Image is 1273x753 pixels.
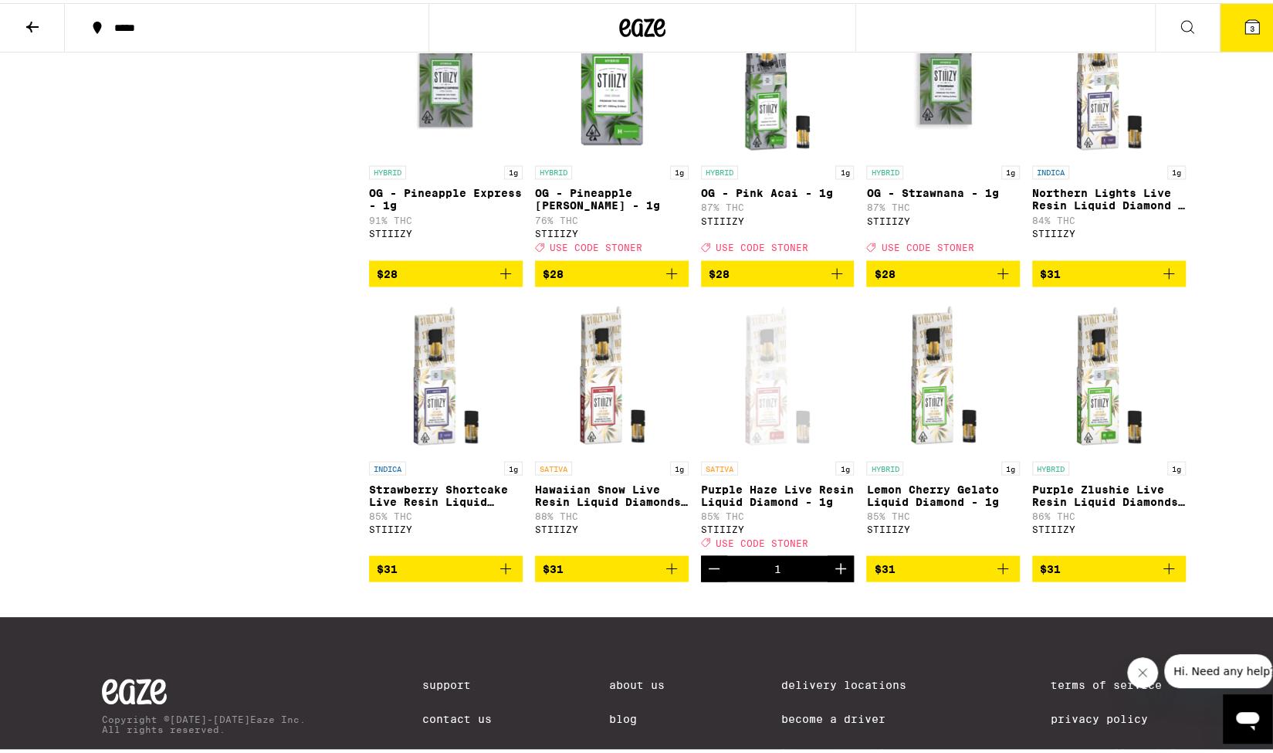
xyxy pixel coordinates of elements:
p: 1g [504,162,523,176]
div: 1 [774,559,780,572]
div: STIIIZY [369,225,523,235]
p: OG - Pineapple Express - 1g [369,184,523,209]
p: OG - Pink Acai - 1g [701,184,855,196]
a: Open page for Purple Zlushie Live Resin Liquid Diamonds - 1g from STIIIZY [1032,296,1186,552]
a: Blog [609,710,665,722]
p: 1g [670,458,689,472]
p: 1g [835,162,854,176]
iframe: Close message [1127,654,1158,685]
iframe: Message from company [1164,651,1272,685]
span: $28 [377,264,398,276]
p: HYBRID [535,162,572,176]
div: STIIIZY [866,212,1020,222]
p: 1g [1001,458,1020,472]
p: Lemon Cherry Gelato Liquid Diamond - 1g [866,480,1020,504]
button: Add to bag [866,552,1020,578]
p: 85% THC [866,507,1020,517]
p: HYBRID [866,162,903,176]
div: STIIIZY [701,212,855,222]
span: $31 [874,559,895,572]
img: STIIIZY - Hawaiian Snow Live Resin Liquid Diamonds - 1g [535,296,689,450]
span: 3 [1250,21,1254,30]
a: Open page for Purple Haze Live Resin Liquid Diamond - 1g from STIIIZY [701,296,855,552]
div: STIIIZY [1032,521,1186,531]
a: Open page for Hawaiian Snow Live Resin Liquid Diamonds - 1g from STIIIZY [535,296,689,552]
p: 87% THC [701,199,855,209]
p: HYBRID [701,162,738,176]
a: Open page for Strawberry Shortcake Live Resin Liquid Diamonds - 1g from STIIIZY [369,296,523,552]
img: STIIIZY - Strawberry Shortcake Live Resin Liquid Diamonds - 1g [369,296,523,450]
span: USE CODE STONER [550,239,642,249]
button: Add to bag [701,257,855,283]
iframe: Button to launch messaging window [1223,691,1272,741]
p: 1g [1167,162,1186,176]
span: $28 [874,264,895,276]
p: 91% THC [369,212,523,222]
p: 1g [504,458,523,472]
div: STIIIZY [535,225,689,235]
p: HYBRID [1032,458,1069,472]
p: 84% THC [1032,212,1186,222]
button: Add to bag [535,257,689,283]
button: Add to bag [369,552,523,578]
p: OG - Strawnana - 1g [866,184,1020,196]
p: 1g [670,162,689,176]
button: Add to bag [1032,257,1186,283]
p: 1g [835,458,854,472]
p: 88% THC [535,507,689,517]
a: Open page for Lemon Cherry Gelato Liquid Diamond - 1g from STIIIZY [866,296,1020,552]
p: Copyright © [DATE]-[DATE] Eaze Inc. All rights reserved. [102,711,306,731]
img: STIIIZY - Purple Zlushie Live Resin Liquid Diamonds - 1g [1032,296,1186,450]
a: About Us [609,676,665,688]
p: SATIVA [701,458,738,472]
p: 76% THC [535,212,689,222]
button: Add to bag [866,257,1020,283]
p: HYBRID [369,162,406,176]
div: STIIIZY [369,521,523,531]
span: $31 [543,559,564,572]
a: Privacy Policy [1051,710,1183,722]
p: SATIVA [535,458,572,472]
span: USE CODE STONER [716,534,808,544]
a: Contact Us [422,710,492,722]
span: $31 [1040,264,1061,276]
a: Become a Driver [781,710,934,722]
p: 85% THC [701,507,855,517]
div: STIIIZY [535,521,689,531]
p: Purple Zlushie Live Resin Liquid Diamonds - 1g [1032,480,1186,504]
a: Support [422,676,492,688]
a: Delivery Locations [781,676,934,688]
p: 85% THC [369,507,523,517]
p: INDICA [1032,162,1069,176]
span: $28 [709,264,730,276]
span: $31 [377,559,398,572]
button: Add to bag [369,257,523,283]
p: INDICA [369,458,406,472]
img: STIIIZY - Lemon Cherry Gelato Liquid Diamond - 1g [866,296,1020,450]
span: $28 [543,264,564,276]
div: STIIIZY [701,521,855,531]
span: USE CODE STONER [881,239,973,249]
p: Purple Haze Live Resin Liquid Diamond - 1g [701,480,855,504]
p: 86% THC [1032,507,1186,517]
p: 1g [1167,458,1186,472]
p: 87% THC [866,199,1020,209]
span: $31 [1040,559,1061,572]
button: Add to bag [1032,552,1186,578]
div: STIIIZY [866,521,1020,531]
button: Decrement [701,552,727,578]
button: Add to bag [535,552,689,578]
span: USE CODE STONER [716,239,808,249]
p: Northern Lights Live Resin Liquid Diamond - 1g [1032,184,1186,209]
div: STIIIZY [1032,225,1186,235]
p: Strawberry Shortcake Live Resin Liquid Diamonds - 1g [369,480,523,504]
p: Hawaiian Snow Live Resin Liquid Diamonds - 1g [535,480,689,504]
a: Terms of Service [1051,676,1183,688]
button: Increment [828,552,854,578]
p: 1g [1001,162,1020,176]
p: HYBRID [866,458,903,472]
span: Hi. Need any help? [9,11,111,23]
p: OG - Pineapple [PERSON_NAME] - 1g [535,184,689,209]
